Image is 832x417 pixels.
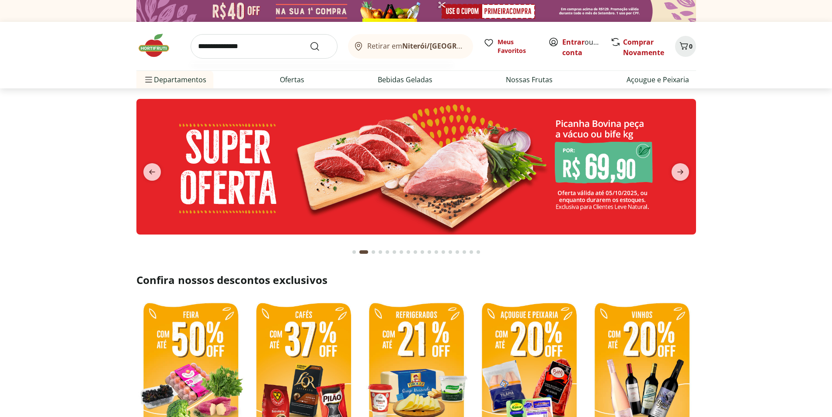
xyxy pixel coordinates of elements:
button: Go to page 5 from fs-carousel [384,242,391,263]
button: Go to page 12 from fs-carousel [433,242,440,263]
a: Meus Favoritos [484,38,538,55]
button: Go to page 15 from fs-carousel [454,242,461,263]
button: next [665,163,696,181]
button: Go to page 4 from fs-carousel [377,242,384,263]
button: Go to page 11 from fs-carousel [426,242,433,263]
button: Go to page 8 from fs-carousel [405,242,412,263]
span: ou [562,37,601,58]
button: Go to page 7 from fs-carousel [398,242,405,263]
button: Go to page 18 from fs-carousel [475,242,482,263]
button: previous [136,163,168,181]
button: Go to page 6 from fs-carousel [391,242,398,263]
span: Retirar em [367,42,464,50]
a: Criar conta [562,37,610,57]
button: Go to page 14 from fs-carousel [447,242,454,263]
button: Go to page 1 from fs-carousel [351,242,358,263]
button: Go to page 16 from fs-carousel [461,242,468,263]
a: Açougue e Peixaria [627,74,689,85]
button: Go to page 13 from fs-carousel [440,242,447,263]
a: Comprar Novamente [623,37,664,57]
button: Retirar emNiterói/[GEOGRAPHIC_DATA] [348,34,473,59]
h2: Confira nossos descontos exclusivos [136,273,696,287]
a: Entrar [562,37,585,47]
input: search [191,34,338,59]
button: Go to page 17 from fs-carousel [468,242,475,263]
a: Nossas Frutas [506,74,553,85]
button: Carrinho [675,36,696,57]
button: Submit Search [310,41,331,52]
img: Hortifruti [136,32,180,59]
span: 0 [689,42,693,50]
span: Departamentos [143,69,206,90]
span: Meus Favoritos [498,38,538,55]
img: super oferta [136,99,696,235]
button: Go to page 10 from fs-carousel [419,242,426,263]
b: Niterói/[GEOGRAPHIC_DATA] [402,41,502,51]
a: Bebidas Geladas [378,74,432,85]
button: Menu [143,69,154,90]
button: Go to page 9 from fs-carousel [412,242,419,263]
button: Go to page 3 from fs-carousel [370,242,377,263]
a: Ofertas [280,74,304,85]
button: Current page from fs-carousel [358,242,370,263]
